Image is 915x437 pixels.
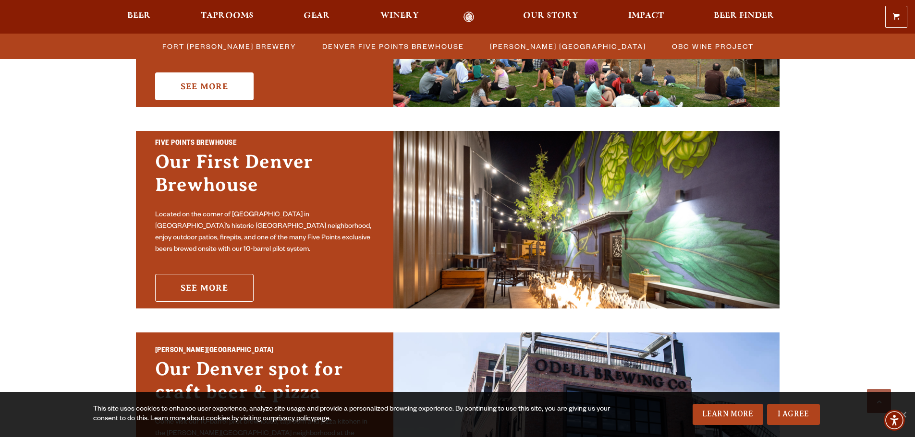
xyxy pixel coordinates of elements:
[517,12,585,23] a: Our Story
[121,12,157,23] a: Beer
[484,39,651,53] a: [PERSON_NAME] [GEOGRAPHIC_DATA]
[155,210,374,256] p: Located on the corner of [GEOGRAPHIC_DATA] in [GEOGRAPHIC_DATA]’s historic [GEOGRAPHIC_DATA] neig...
[628,12,664,20] span: Impact
[714,12,774,20] span: Beer Finder
[195,12,260,23] a: Taprooms
[273,415,314,423] a: privacy policy
[297,12,336,23] a: Gear
[162,39,296,53] span: Fort [PERSON_NAME] Brewery
[157,39,301,53] a: Fort [PERSON_NAME] Brewery
[155,72,254,100] a: See More
[322,39,464,53] span: Denver Five Points Brewhouse
[672,39,754,53] span: OBC Wine Project
[393,131,780,308] img: Promo Card Aria Label'
[201,12,254,20] span: Taprooms
[155,138,374,150] h2: Five Points Brewhouse
[155,150,374,206] h3: Our First Denver Brewhouse
[708,12,781,23] a: Beer Finder
[155,274,254,302] a: See More
[767,404,820,425] a: I Agree
[884,410,905,431] div: Accessibility Menu
[155,357,374,413] h3: Our Denver spot for craft beer & pizza
[380,12,419,20] span: Winery
[490,39,646,53] span: [PERSON_NAME] [GEOGRAPHIC_DATA]
[374,12,425,23] a: Winery
[155,345,374,357] h2: [PERSON_NAME][GEOGRAPHIC_DATA]
[451,12,487,23] a: Odell Home
[317,39,469,53] a: Denver Five Points Brewhouse
[523,12,578,20] span: Our Story
[867,389,891,413] a: Scroll to top
[666,39,758,53] a: OBC Wine Project
[127,12,151,20] span: Beer
[304,12,330,20] span: Gear
[693,404,763,425] a: Learn More
[93,405,613,424] div: This site uses cookies to enhance user experience, analyze site usage and provide a personalized ...
[622,12,670,23] a: Impact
